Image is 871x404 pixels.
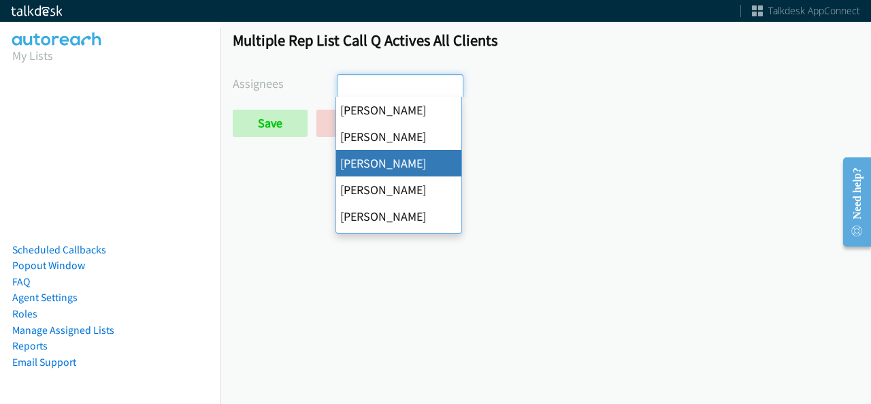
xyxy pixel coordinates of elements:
[336,176,461,203] li: [PERSON_NAME]
[12,243,106,256] a: Scheduled Callbacks
[233,31,859,50] h1: Multiple Rep List Call Q Actives All Clients
[316,110,392,137] a: Back
[12,291,78,304] a: Agent Settings
[12,339,48,352] a: Reports
[12,259,85,272] a: Popout Window
[752,4,860,18] a: Talkdesk AppConnect
[233,110,308,137] input: Save
[12,324,114,337] a: Manage Assigned Lists
[12,275,30,288] a: FAQ
[336,123,461,150] li: [PERSON_NAME]
[832,148,871,256] iframe: Resource Center
[336,97,461,123] li: [PERSON_NAME]
[336,150,461,176] li: [PERSON_NAME]
[336,230,461,256] li: [PERSON_NAME]
[233,74,337,93] label: Assignees
[12,307,37,320] a: Roles
[336,203,461,230] li: [PERSON_NAME]
[12,48,53,63] a: My Lists
[12,356,76,369] a: Email Support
